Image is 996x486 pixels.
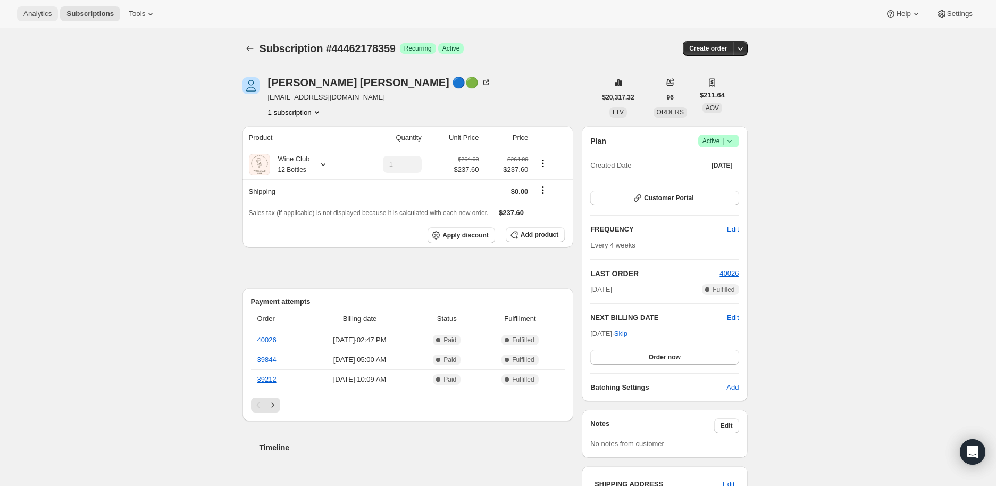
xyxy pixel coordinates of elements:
button: Apply discount [428,227,495,243]
span: Settings [947,10,973,18]
span: [DATE] · 10:09 AM [307,374,412,385]
div: [PERSON_NAME] [PERSON_NAME] 🔵🟢 [268,77,492,88]
span: AOV [706,104,719,112]
h2: Payment attempts [251,296,565,307]
small: $264.00 [507,156,528,162]
button: Order now [590,350,739,365]
button: Tools [122,6,162,21]
th: Price [482,126,531,150]
span: Active [442,44,460,53]
span: Skip [614,328,627,339]
span: | [722,137,724,145]
button: Edit [714,418,739,433]
span: [EMAIL_ADDRESS][DOMAIN_NAME] [268,92,492,103]
div: Wine Club [270,154,310,175]
button: Shipping actions [534,184,551,196]
span: Fulfilled [512,356,534,364]
button: Settings [930,6,979,21]
span: ORDERS [657,109,684,116]
button: Create order [683,41,733,56]
span: Order now [649,353,681,361]
button: Add [720,379,745,396]
button: Skip [608,325,634,342]
span: LTV [613,109,624,116]
button: Edit [727,312,739,323]
th: Shipping [242,179,354,203]
button: Subscriptions [242,41,257,56]
span: Help [896,10,910,18]
span: $0.00 [511,187,529,195]
span: Tools [129,10,145,18]
span: Fulfilled [512,336,534,344]
span: Billing date [307,314,412,324]
button: Product actions [534,158,551,169]
button: Analytics [17,6,58,21]
span: 96 [667,93,674,102]
span: Apply discount [442,231,489,240]
button: Subscriptions [60,6,120,21]
span: Created Date [590,160,631,171]
h2: Timeline [260,442,574,453]
h2: LAST ORDER [590,268,719,279]
th: Quantity [354,126,425,150]
button: Edit [721,221,745,238]
button: Product actions [268,107,322,118]
a: 39212 [257,375,277,383]
th: Order [251,307,305,331]
span: [DATE] · 05:00 AM [307,355,412,365]
span: Edit [727,224,739,235]
span: Subscriptions [66,10,114,18]
span: Recurring [404,44,432,53]
span: $237.60 [499,209,524,217]
span: Paid [443,356,456,364]
img: product img [249,154,270,175]
h2: NEXT BILLING DATE [590,312,727,323]
span: Fulfilled [512,375,534,384]
button: Customer Portal [590,191,739,205]
span: [DATE] · 02:47 PM [307,335,412,345]
span: Add [726,382,739,393]
a: 40026 [257,336,277,344]
th: Unit Price [425,126,482,150]
button: 96 [660,90,680,105]
a: 40026 [719,269,739,277]
span: Create order [689,44,727,53]
button: Next [265,398,280,413]
span: $211.64 [700,90,725,101]
button: [DATE] [705,158,739,173]
span: $237.60 [454,164,479,175]
button: $20,317.32 [596,90,641,105]
small: 12 Bottles [278,166,306,174]
span: Customer Portal [644,194,693,202]
small: $264.00 [458,156,479,162]
h2: FREQUENCY [590,224,727,235]
div: Open Intercom Messenger [960,439,985,465]
span: Sarah Malkus 🔵🟢 [242,77,260,94]
span: Sales tax (if applicable) is not displayed because it is calculated with each new order. [249,209,489,217]
nav: Pagination [251,398,565,413]
button: 40026 [719,268,739,279]
span: Active [702,136,735,146]
span: [DATE] · [590,330,627,337]
h3: Notes [590,418,714,433]
a: 39844 [257,356,277,364]
span: No notes from customer [590,440,664,448]
span: Analytics [23,10,52,18]
th: Product [242,126,354,150]
span: $237.60 [485,164,528,175]
span: Paid [443,375,456,384]
button: Add product [506,227,565,242]
span: Status [419,314,475,324]
h2: Plan [590,136,606,146]
span: $20,317.32 [602,93,634,102]
h6: Batching Settings [590,382,726,393]
span: [DATE] [590,284,612,295]
span: Add product [521,230,558,239]
span: Every 4 weeks [590,241,635,249]
span: Fulfilled [713,285,734,294]
span: Fulfillment [482,314,558,324]
span: [DATE] [712,161,733,170]
span: Paid [443,336,456,344]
